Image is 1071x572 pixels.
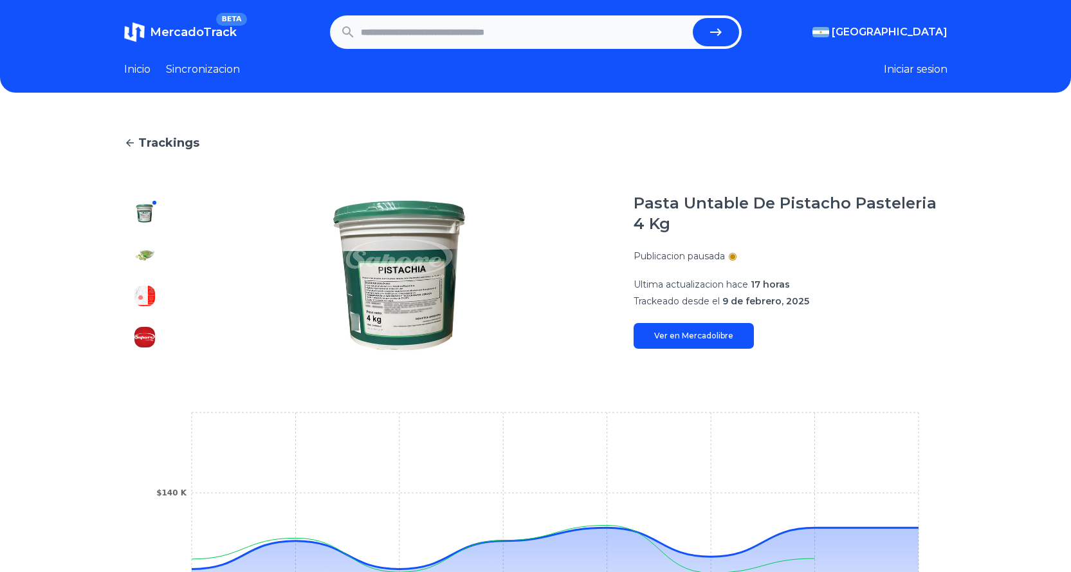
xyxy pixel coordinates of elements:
a: Inicio [124,62,151,77]
a: MercadoTrackBETA [124,22,237,42]
span: Trackings [138,134,199,152]
img: MercadoTrack [124,22,145,42]
p: Publicacion pausada [634,250,725,263]
span: [GEOGRAPHIC_DATA] [832,24,947,40]
a: Sincronizacion [166,62,240,77]
h1: Pasta Untable De Pistacho Pasteleria 4 Kg [634,193,947,234]
span: MercadoTrack [150,25,237,39]
img: Pasta Untable De Pistacho Pasteleria 4 Kg [134,244,155,265]
span: BETA [216,13,246,26]
img: Pasta Untable De Pistacho Pasteleria 4 Kg [134,327,155,347]
img: Pasta Untable De Pistacho Pasteleria 4 Kg [191,193,608,358]
span: Ultima actualizacion hace [634,279,748,290]
button: Iniciar sesion [884,62,947,77]
span: Trackeado desde el [634,295,720,307]
button: [GEOGRAPHIC_DATA] [812,24,947,40]
img: Argentina [812,27,829,37]
tspan: $140 K [156,488,187,497]
a: Trackings [124,134,947,152]
span: 9 de febrero, 2025 [722,295,809,307]
img: Pasta Untable De Pistacho Pasteleria 4 Kg [134,286,155,306]
span: 17 horas [751,279,790,290]
a: Ver en Mercadolibre [634,323,754,349]
img: Pasta Untable De Pistacho Pasteleria 4 Kg [134,203,155,224]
